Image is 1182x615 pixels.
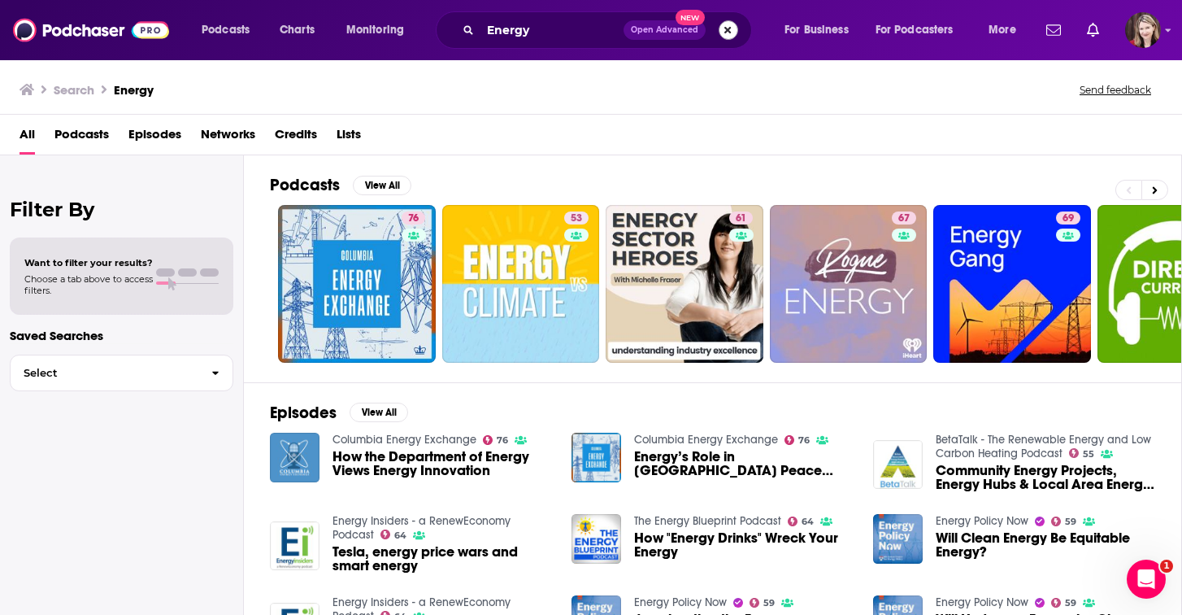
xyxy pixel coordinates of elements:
a: Episodes [128,121,181,155]
button: open menu [977,17,1036,43]
a: Charts [269,17,324,43]
a: PodcastsView All [270,175,411,195]
a: 61 [729,212,753,225]
span: More [989,19,1016,41]
div: Search podcasts, credits, & more... [451,11,767,49]
span: 53 [571,211,582,227]
img: User Profile [1125,12,1161,48]
a: BetaTalk - The Renewable Energy and Low Carbon Heating Podcast [936,433,1151,460]
span: 76 [408,211,419,227]
a: Networks [201,121,255,155]
span: Choose a tab above to access filters. [24,273,153,296]
img: How "Energy Drinks" Wreck Your Energy [571,514,621,564]
a: All [20,121,35,155]
span: Open Advanced [631,26,698,34]
img: Will Clean Energy Be Equitable Energy? [873,514,923,564]
span: Energy’s Role in [GEOGRAPHIC_DATA] Peace Talks [634,450,854,478]
a: Energy Policy Now [936,514,1028,528]
a: EpisodesView All [270,403,408,423]
a: Podcasts [54,121,109,155]
a: 67 [892,212,916,225]
button: Show profile menu [1125,12,1161,48]
button: View All [353,176,411,195]
span: 64 [394,532,406,539]
a: 76 [402,212,425,225]
span: 55 [1083,451,1094,458]
span: For Business [784,19,849,41]
a: Columbia Energy Exchange [634,433,778,447]
button: Open AdvancedNew [624,20,706,40]
a: Columbia Energy Exchange [332,433,476,447]
a: Energy Policy Now [634,595,727,609]
span: 59 [763,600,775,607]
a: Energy Policy Now [936,595,1028,609]
a: Energy’s Role in Ukraine Peace Talks [571,433,621,482]
span: 59 [1065,518,1076,526]
button: open menu [865,17,977,43]
button: open menu [335,17,425,43]
a: 76 [278,205,436,363]
span: 67 [898,211,910,227]
a: 53 [564,212,589,225]
span: 76 [497,437,508,444]
img: How the Department of Energy Views Energy Innovation [270,433,319,482]
span: Charts [280,19,315,41]
iframe: Intercom live chat [1127,560,1166,599]
span: 76 [798,437,810,444]
a: 76 [483,435,509,445]
a: Community Energy Projects, Energy Hubs & Local Area Energy Plans [936,464,1155,491]
input: Search podcasts, credits, & more... [480,17,624,43]
a: How the Department of Energy Views Energy Innovation [332,450,552,478]
h3: Search [54,82,94,98]
a: The Energy Blueprint Podcast [634,514,781,528]
a: 59 [1051,598,1077,608]
span: Lists [337,121,361,155]
p: Saved Searches [10,328,233,343]
h3: Energy [114,82,154,98]
a: 64 [380,530,407,539]
a: 67 [770,205,928,363]
h2: Filter By [10,198,233,221]
button: View All [350,403,408,422]
a: Show notifications dropdown [1040,16,1067,44]
span: 1 [1160,560,1173,573]
a: Credits [275,121,317,155]
span: How "Energy Drinks" Wreck Your Energy [634,531,854,559]
span: 59 [1065,600,1076,607]
span: Podcasts [202,19,250,41]
img: Podchaser - Follow, Share and Rate Podcasts [13,15,169,46]
span: 64 [802,518,814,526]
img: Community Energy Projects, Energy Hubs & Local Area Energy Plans [873,440,923,490]
a: Tesla, energy price wars and smart energy [270,521,319,571]
a: 69 [933,205,1091,363]
button: Send feedback [1075,83,1156,97]
a: Show notifications dropdown [1080,16,1106,44]
button: Select [10,355,233,391]
span: New [676,10,705,25]
span: Monitoring [346,19,404,41]
span: For Podcasters [876,19,954,41]
h2: Episodes [270,403,337,423]
a: 55 [1069,448,1095,458]
span: Select [11,368,198,378]
button: open menu [190,17,271,43]
a: 59 [750,598,776,608]
h2: Podcasts [270,175,340,195]
span: 69 [1062,211,1074,227]
a: 53 [442,205,600,363]
span: Want to filter your results? [24,257,153,268]
a: Tesla, energy price wars and smart energy [332,545,552,573]
a: Will Clean Energy Be Equitable Energy? [936,531,1155,559]
a: 69 [1056,212,1080,225]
